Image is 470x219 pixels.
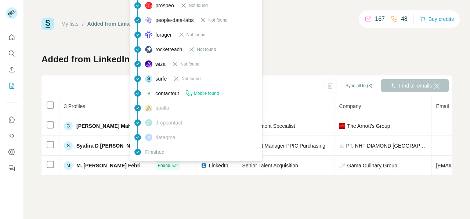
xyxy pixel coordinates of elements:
[145,134,152,141] img: provider datagma logo
[339,103,361,109] span: Company
[64,103,85,109] span: 3 Profiles
[347,162,397,169] span: Gama Culinary Group
[187,31,206,38] span: Not found
[339,163,345,168] img: company-logo
[6,129,18,142] button: Use Surfe API
[6,79,18,92] button: My lists
[145,2,152,9] img: provider prospeo logo
[145,17,152,23] img: provider people-data-labs logo
[76,142,143,149] span: Syafira D [PERSON_NAME]
[197,46,216,53] span: Not found
[346,82,372,89] span: Sync all to (3)
[145,31,152,38] img: provider forager logo
[155,31,171,38] span: forager
[155,46,182,53] span: rocketreach
[155,119,182,126] span: dropcontact
[155,134,175,141] span: datagma
[375,15,385,23] p: 167
[145,92,152,95] img: provider contactout logo
[6,31,18,44] button: Quick start
[242,123,295,129] span: Procurement Specialist
[6,47,18,60] button: Search
[145,60,152,68] img: provider wiza logo
[194,90,219,97] span: Mobile found
[401,15,408,23] p: 48
[436,103,449,109] span: Email
[242,143,325,149] span: Assistant Manager PPIC Purchasing
[347,122,390,130] span: The Arnott's Group
[420,14,454,24] button: Buy credits
[76,122,147,130] span: [PERSON_NAME] Mahardika
[155,90,179,97] span: contactout
[41,18,54,30] img: Surfe Logo
[64,122,73,130] div: G
[339,123,345,129] img: company-logo
[155,2,174,9] span: prospeo
[6,145,18,159] button: Dashboard
[181,75,200,82] span: Not found
[340,80,377,91] button: Sync all to (3)
[6,162,18,175] button: Feedback
[208,17,227,23] span: Not found
[189,2,208,9] span: Not found
[64,161,73,170] div: M
[158,162,170,169] span: Found
[64,141,73,150] div: S
[155,16,194,24] span: people-data-labs
[145,119,152,126] img: provider dropcontact logo
[87,20,139,27] div: Added from LinkedIn
[209,162,228,169] span: LinkedIn
[145,46,152,53] img: provider rocketreach logo
[145,148,164,156] span: Finished
[242,163,298,168] span: Senior Talent Acquisition
[76,162,141,169] span: M. [PERSON_NAME] Febri
[155,75,167,82] span: surfe
[180,61,199,67] span: Not found
[6,63,18,76] button: Enrich CSV
[82,20,84,27] li: /
[346,142,427,149] span: PT. NHF DIAMOND [GEOGRAPHIC_DATA]
[41,53,130,65] h1: Added from LinkedIn
[145,104,152,112] img: provider apollo logo
[201,163,207,168] img: LinkedIn logo
[145,75,152,82] img: provider surfe logo
[6,113,18,126] button: Use Surfe on LinkedIn
[155,104,169,112] span: apollo
[61,21,79,27] a: My lists
[155,60,166,68] span: wiza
